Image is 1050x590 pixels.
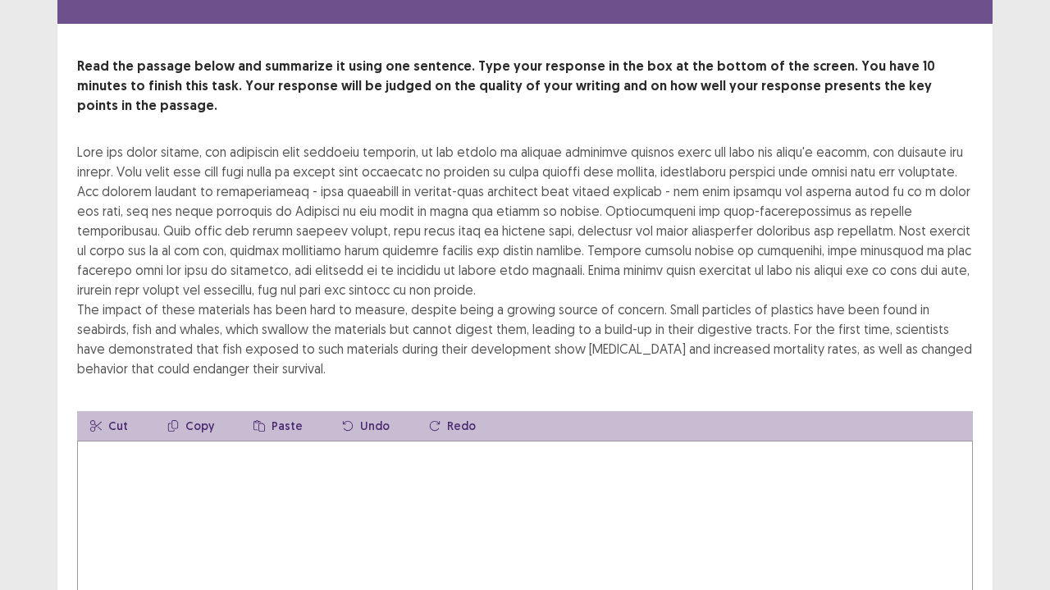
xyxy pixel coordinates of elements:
[77,142,973,378] div: Lore ips dolor sitame, con adipiscin elit seddoeiu temporin, ut lab etdolo ma aliquae adminimve q...
[77,411,141,441] button: Cut
[240,411,316,441] button: Paste
[416,411,489,441] button: Redo
[77,57,973,116] p: Read the passage below and summarize it using one sentence. Type your response in the box at the ...
[329,411,403,441] button: Undo
[154,411,227,441] button: Copy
